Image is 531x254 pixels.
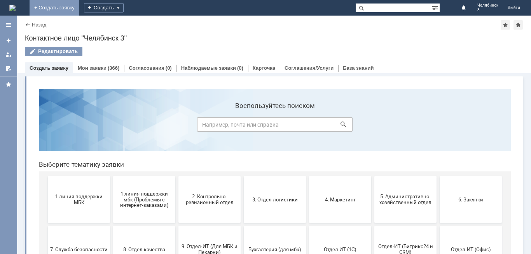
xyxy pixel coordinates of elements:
span: 9. Отдел-ИТ (Для МБК и Пекарни) [148,161,206,173]
a: Назад [32,22,46,28]
button: Отдел-ИТ (Битрикс24 и CRM) [342,143,404,190]
button: Это соглашение не активно! [146,193,208,240]
a: База знаний [343,65,374,71]
span: 5. Административно-хозяйственный отдел [344,111,402,123]
a: Мои заявки [2,48,15,61]
span: 7. Служба безопасности [17,164,75,169]
button: [PERSON_NAME]. Услуги ИТ для МБК (оформляет L1) [211,193,273,240]
a: Создать заявку [2,34,15,47]
div: (366) [108,65,119,71]
span: [PERSON_NAME]. Услуги ИТ для МБК (оформляет L1) [213,208,271,225]
button: Франчайзинг [80,193,143,240]
span: Отдел ИТ (1С) [279,164,336,169]
img: logo [9,5,16,11]
button: Бухгалтерия (для мбк) [211,143,273,190]
input: Например, почта или справка [164,35,320,49]
a: Карточка [253,65,275,71]
button: 7. Служба безопасности [15,143,77,190]
span: 2. Контрольно-ревизионный отдел [148,111,206,123]
button: 8. Отдел качества [80,143,143,190]
span: Финансовый отдел [17,213,75,219]
span: 8. Отдел качества [83,164,140,169]
div: (0) [237,65,243,71]
button: 1 линия поддержки мбк (Проблемы с интернет-заказами) [80,93,143,140]
button: не актуален [276,193,339,240]
button: 4. Маркетинг [276,93,339,140]
div: Контактное лицо "Челябинск 3" [25,34,523,42]
a: Создать заявку [30,65,68,71]
button: Отдел-ИТ (Офис) [407,143,469,190]
a: Соглашения/Услуги [285,65,334,71]
a: Мои согласования [2,62,15,75]
span: 4. Маркетинг [279,114,336,120]
button: Отдел ИТ (1С) [276,143,339,190]
button: 2. Контрольно-ревизионный отдел [146,93,208,140]
span: Отдел-ИТ (Битрикс24 и CRM) [344,161,402,173]
a: Согласования [129,65,164,71]
button: 5. Административно-хозяйственный отдел [342,93,404,140]
div: Создать [84,3,124,12]
span: 3. Отдел логистики [213,114,271,120]
span: Бухгалтерия (для мбк) [213,164,271,169]
div: Сделать домашней страницей [514,20,523,30]
span: Франчайзинг [83,213,140,219]
header: Выберите тематику заявки [6,78,478,86]
button: 6. Закупки [407,93,469,140]
a: Наблюдаемые заявки [181,65,236,71]
button: Финансовый отдел [15,193,77,240]
span: Это соглашение не активно! [148,211,206,222]
div: Добавить в избранное [501,20,510,30]
span: Челябинск [477,3,498,8]
span: Отдел-ИТ (Офис) [409,164,467,169]
button: 9. Отдел-ИТ (Для МБК и Пекарни) [146,143,208,190]
span: 1 линия поддержки МБК [17,111,75,123]
span: 1 линия поддержки мбк (Проблемы с интернет-заказами) [83,108,140,125]
a: Перейти на домашнюю страницу [9,5,16,11]
span: 3 [477,8,498,12]
div: (0) [166,65,172,71]
label: Воспользуйтесь поиском [164,19,320,27]
a: Мои заявки [78,65,107,71]
button: 1 линия поддержки МБК [15,93,77,140]
span: 6. Закупки [409,114,467,120]
span: не актуален [279,213,336,219]
span: Расширенный поиск [432,4,440,11]
button: 3. Отдел логистики [211,93,273,140]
